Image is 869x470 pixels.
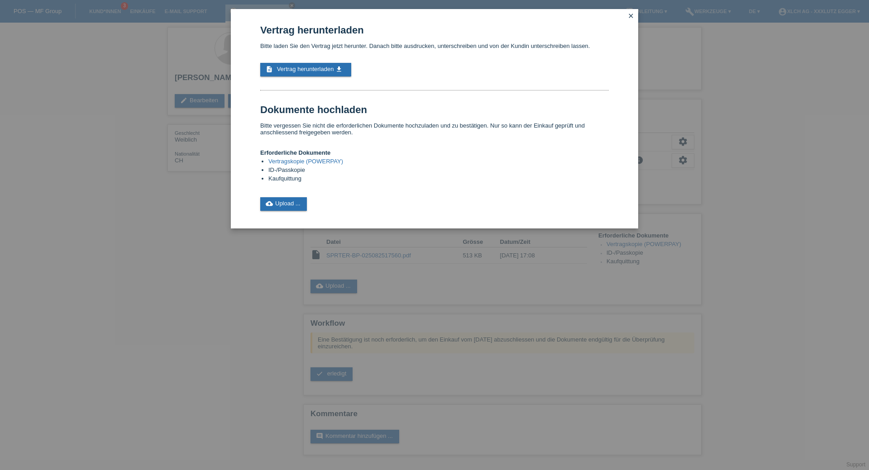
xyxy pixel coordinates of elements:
h1: Dokumente hochladen [260,104,609,115]
h4: Erforderliche Dokumente [260,149,609,156]
a: description Vertrag herunterladen get_app [260,63,351,76]
i: get_app [335,66,343,73]
li: Kaufquittung [268,175,609,184]
a: close [625,11,637,22]
a: Vertragskopie (POWERPAY) [268,158,343,165]
a: cloud_uploadUpload ... [260,197,307,211]
p: Bitte laden Sie den Vertrag jetzt herunter. Danach bitte ausdrucken, unterschreiben und von der K... [260,43,609,49]
h1: Vertrag herunterladen [260,24,609,36]
span: Vertrag herunterladen [277,66,334,72]
i: close [627,12,635,19]
p: Bitte vergessen Sie nicht die erforderlichen Dokumente hochzuladen und zu bestätigen. Nur so kann... [260,122,609,136]
i: description [266,66,273,73]
li: ID-/Passkopie [268,166,609,175]
i: cloud_upload [266,200,273,207]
